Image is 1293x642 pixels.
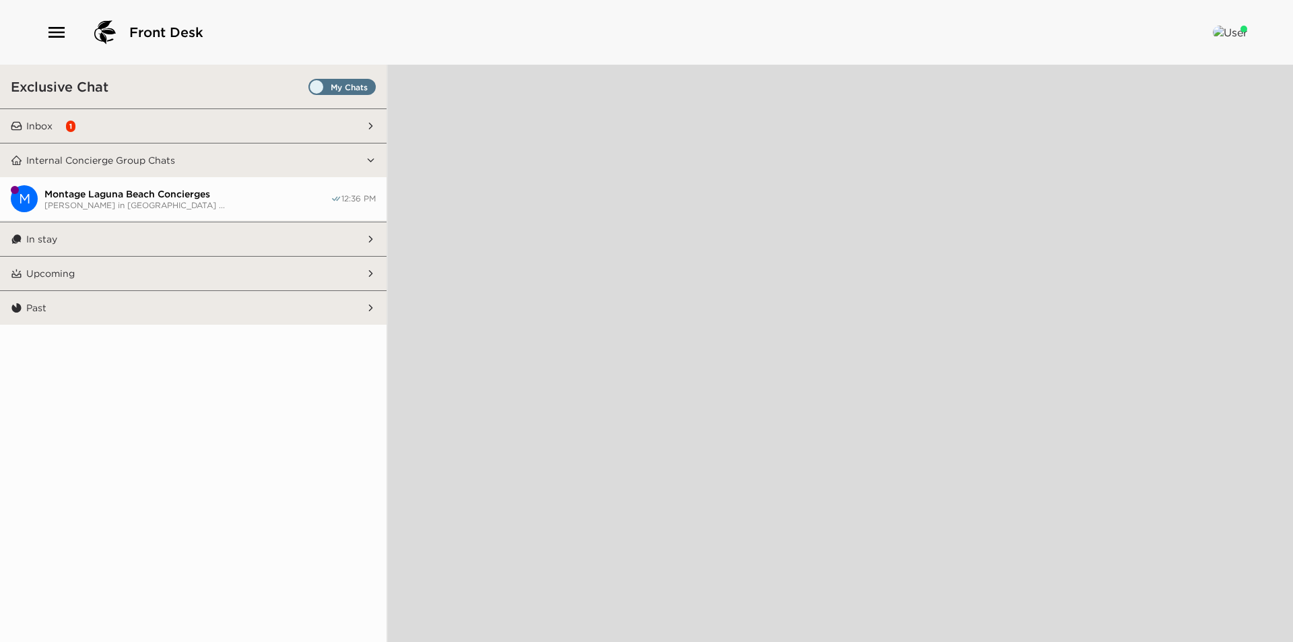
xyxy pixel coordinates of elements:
button: In stay [22,222,366,256]
span: 12:36 PM [341,193,376,204]
div: 1 [66,121,75,132]
label: Set all destinations [308,79,376,95]
p: Inbox [26,120,53,132]
button: Past [22,291,366,325]
p: Internal Concierge Group Chats [26,154,175,166]
p: Past [26,302,46,314]
span: Montage Laguna Beach Concierges [44,188,331,200]
button: Upcoming [22,257,366,290]
div: Montage Laguna Beach [11,185,38,212]
button: Internal Concierge Group Chats [22,143,366,177]
h3: Exclusive Chat [11,78,108,95]
span: [PERSON_NAME] in [GEOGRAPHIC_DATA] ... [44,200,331,210]
img: logo [89,16,121,49]
button: Inbox1 [22,109,366,143]
img: User [1213,26,1247,39]
span: Front Desk [129,23,203,42]
p: Upcoming [26,267,75,280]
p: In stay [26,233,57,245]
div: M [11,185,38,212]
